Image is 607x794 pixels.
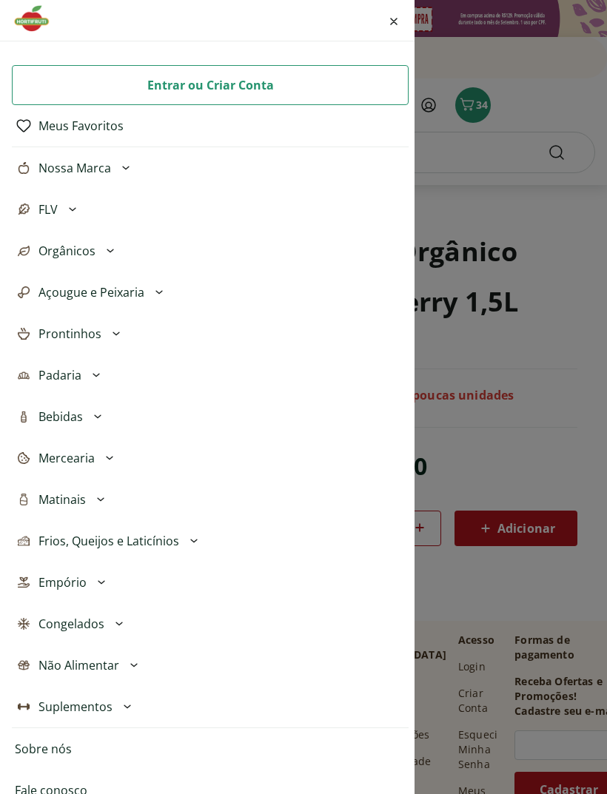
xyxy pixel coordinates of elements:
button: Fechar menu [385,3,403,38]
span: Matinais [38,491,86,508]
span: Padaria [38,366,81,384]
span: Suplementos [38,698,113,716]
button: Entrar ou Criar Conta [12,65,409,105]
a: Meus Favoritos [38,117,124,135]
button: Nossa Marca [12,147,409,189]
button: Suplementos [12,686,409,727]
span: Mercearia [38,449,95,467]
span: Prontinhos [38,325,101,343]
span: Bebidas [38,408,83,425]
img: Hortifruti [12,4,61,33]
button: FLV [12,189,409,230]
a: Sobre nós [15,740,72,758]
span: Empório [38,573,87,591]
button: Frios, Queijos e Laticínios [12,520,409,562]
button: Matinais [12,479,409,520]
button: Empório [12,562,409,603]
span: Congelados [38,615,104,633]
button: Padaria [12,354,409,396]
button: Bebidas [12,396,409,437]
span: Açougue e Peixaria [38,283,144,301]
span: Entrar ou Criar Conta [147,76,274,94]
span: Não Alimentar [38,656,119,674]
button: Açougue e Peixaria [12,272,409,313]
span: FLV [38,201,58,218]
span: Orgânicos [38,242,95,260]
button: Prontinhos [12,313,409,354]
button: Mercearia [12,437,409,479]
button: Não Alimentar [12,645,409,686]
span: Frios, Queijos e Laticínios [38,532,179,550]
span: Nossa Marca [38,159,111,177]
button: Orgânicos [12,230,409,272]
button: Congelados [12,603,409,645]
